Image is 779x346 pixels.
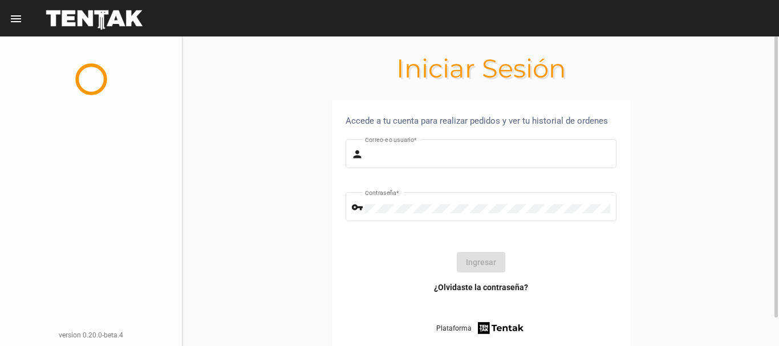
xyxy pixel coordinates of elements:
a: Plataforma [436,320,526,336]
button: Ingresar [457,252,505,272]
mat-icon: vpn_key [351,201,365,214]
div: version 0.20.0-beta.4 [9,329,173,341]
div: Accede a tu cuenta para realizar pedidos y ver tu historial de ordenes [346,114,616,128]
h1: Iniciar Sesión [182,59,779,78]
mat-icon: menu [9,12,23,26]
mat-icon: person [351,148,365,161]
img: tentak-firm.png [476,320,525,336]
a: ¿Olvidaste la contraseña? [434,282,528,293]
span: Plataforma [436,323,472,334]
